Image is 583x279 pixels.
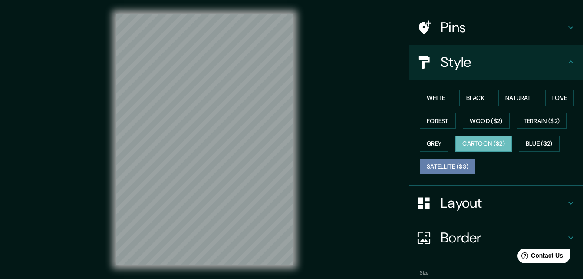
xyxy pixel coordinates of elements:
label: Size [420,269,429,277]
button: Natural [498,90,538,106]
button: Grey [420,136,448,152]
button: Forest [420,113,456,129]
h4: Layout [441,194,566,212]
div: Layout [409,186,583,220]
h4: Style [441,53,566,71]
div: Style [409,45,583,80]
iframe: Help widget launcher [506,245,573,269]
button: Cartoon ($2) [455,136,512,152]
button: Blue ($2) [519,136,560,152]
h4: Pins [441,19,566,36]
button: Wood ($2) [463,113,510,129]
button: Satellite ($3) [420,159,475,175]
canvas: Map [116,14,293,265]
button: Black [459,90,492,106]
div: Pins [409,10,583,45]
h4: Border [441,229,566,246]
div: Border [409,220,583,255]
button: White [420,90,452,106]
button: Terrain ($2) [517,113,567,129]
button: Love [545,90,574,106]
